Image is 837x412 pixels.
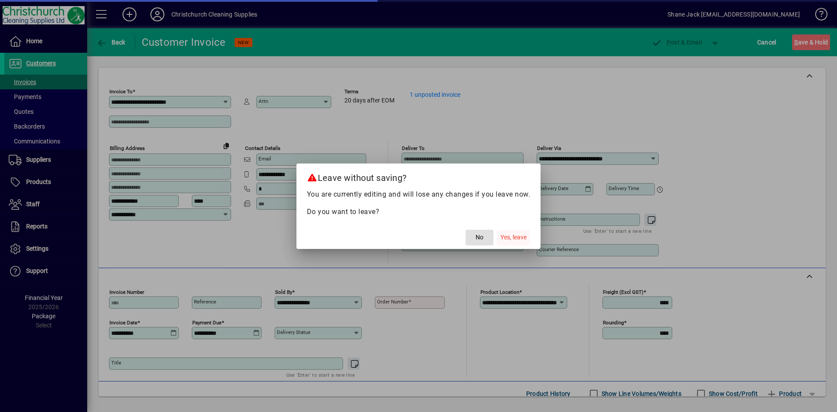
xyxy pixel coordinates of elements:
[497,230,530,245] button: Yes, leave
[466,230,493,245] button: No
[500,233,527,242] span: Yes, leave
[307,207,531,217] p: Do you want to leave?
[296,163,541,189] h2: Leave without saving?
[307,189,531,200] p: You are currently editing and will lose any changes if you leave now.
[476,233,483,242] span: No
